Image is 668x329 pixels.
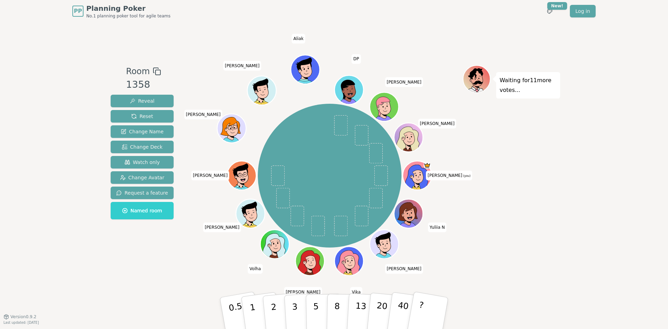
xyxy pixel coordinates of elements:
[122,143,162,150] span: Change Deck
[126,65,150,78] span: Room
[547,2,567,10] div: New!
[223,61,261,71] span: Click to change your name
[122,207,162,214] span: Named room
[111,171,174,184] button: Change Avatar
[428,222,447,232] span: Click to change your name
[352,54,361,64] span: Click to change your name
[191,171,229,180] span: Click to change your name
[424,162,431,169] span: Alex is the host
[462,174,471,178] span: (you)
[111,95,174,107] button: Reveal
[3,314,37,320] button: Version0.9.2
[10,314,37,320] span: Version 0.9.2
[543,5,556,17] button: New!
[292,34,305,44] span: Click to change your name
[385,264,423,274] span: Click to change your name
[184,110,222,120] span: Click to change your name
[418,119,456,129] span: Click to change your name
[130,97,154,104] span: Reveal
[74,7,82,15] span: PP
[111,141,174,153] button: Change Deck
[284,287,322,297] span: Click to change your name
[111,125,174,138] button: Change Name
[111,202,174,219] button: Named room
[570,5,596,17] a: Log in
[248,264,263,274] span: Click to change your name
[120,174,165,181] span: Change Avatar
[500,76,557,95] p: Waiting for 11 more votes...
[86,3,170,13] span: Planning Poker
[111,110,174,123] button: Reset
[125,159,160,166] span: Watch only
[86,13,170,19] span: No.1 planning poker tool for agile teams
[126,78,161,92] div: 1358
[3,321,39,324] span: Last updated: [DATE]
[72,3,170,19] a: PPPlanning PokerNo.1 planning poker tool for agile teams
[121,128,164,135] span: Change Name
[116,189,168,196] span: Request a feature
[111,156,174,169] button: Watch only
[111,187,174,199] button: Request a feature
[404,162,431,189] button: Click to change your avatar
[131,113,153,120] span: Reset
[385,77,423,87] span: Click to change your name
[203,222,241,232] span: Click to change your name
[350,287,362,297] span: Click to change your name
[426,171,472,180] span: Click to change your name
